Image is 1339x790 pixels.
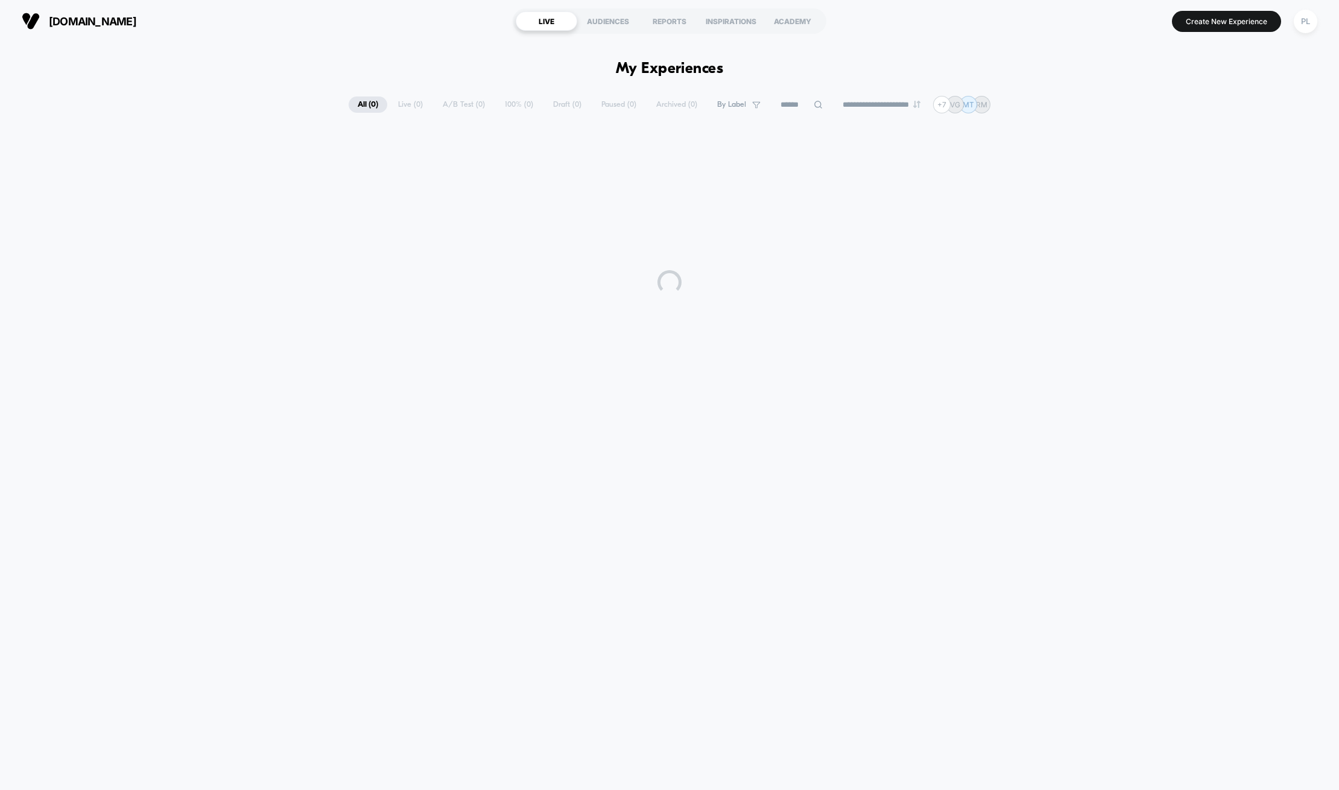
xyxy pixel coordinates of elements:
div: AUDIENCES [577,11,639,31]
div: + 7 [933,96,951,113]
button: Create New Experience [1172,11,1281,32]
span: By Label [717,100,746,109]
img: Visually logo [22,12,40,30]
button: [DOMAIN_NAME] [18,11,140,31]
img: end [913,101,920,108]
button: PL [1290,9,1321,34]
span: [DOMAIN_NAME] [49,15,136,28]
div: LIVE [516,11,577,31]
p: RM [976,100,987,109]
span: All ( 0 ) [349,96,387,113]
div: ACADEMY [762,11,823,31]
div: INSPIRATIONS [700,11,762,31]
p: MT [963,100,974,109]
p: VG [950,100,960,109]
div: PL [1294,10,1317,33]
h1: My Experiences [616,60,724,78]
div: REPORTS [639,11,700,31]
